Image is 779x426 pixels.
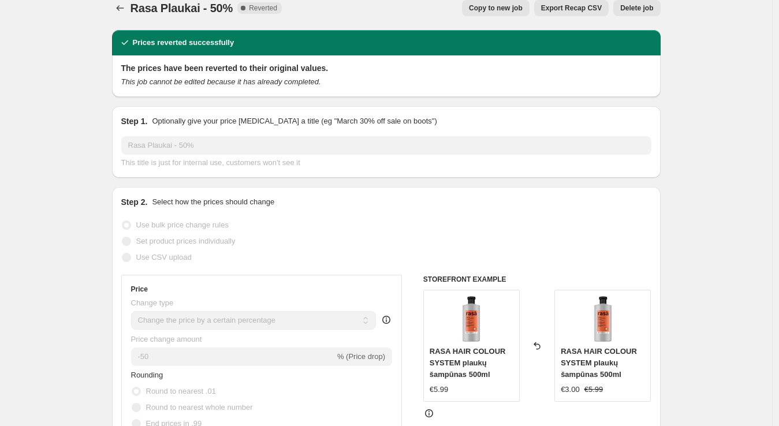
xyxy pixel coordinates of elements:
h2: Prices reverted successfully [133,37,234,48]
span: Rounding [131,371,163,379]
span: Export Recap CSV [541,3,602,13]
input: 30% off holiday sale [121,136,651,155]
h6: STOREFRONT EXAMPLE [423,275,651,284]
div: €5.99 [430,384,449,395]
p: Select how the prices should change [152,196,274,208]
span: Change type [131,298,174,307]
h2: The prices have been reverted to their original values. [121,62,651,74]
span: Reverted [249,3,277,13]
span: This title is just for internal use, customers won't see it [121,158,300,167]
span: Price change amount [131,335,202,343]
span: Delete job [620,3,653,13]
img: 4770001007150_01_80x.jpg [580,296,626,342]
span: RASA HAIR COLOUR SYSTEM plaukų šampūnas 500ml [430,347,506,379]
img: 4770001007150_01_80x.jpg [448,296,494,342]
div: help [381,314,392,326]
span: RASA HAIR COLOUR SYSTEM plaukų šampūnas 500ml [561,347,637,379]
span: Set product prices individually [136,237,236,245]
span: Round to nearest whole number [146,403,253,412]
strike: €5.99 [584,384,603,395]
h3: Price [131,285,148,294]
i: This job cannot be edited because it has already completed. [121,77,321,86]
p: Optionally give your price [MEDICAL_DATA] a title (eg "March 30% off sale on boots") [152,115,437,127]
span: Use bulk price change rules [136,221,229,229]
span: % (Price drop) [337,352,385,361]
span: Rasa Plaukai - 50% [131,2,233,14]
h2: Step 1. [121,115,148,127]
input: -15 [131,347,335,366]
h2: Step 2. [121,196,148,208]
div: €3.00 [561,384,580,395]
span: Use CSV upload [136,253,192,261]
span: Round to nearest .01 [146,387,216,395]
span: Copy to new job [469,3,523,13]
